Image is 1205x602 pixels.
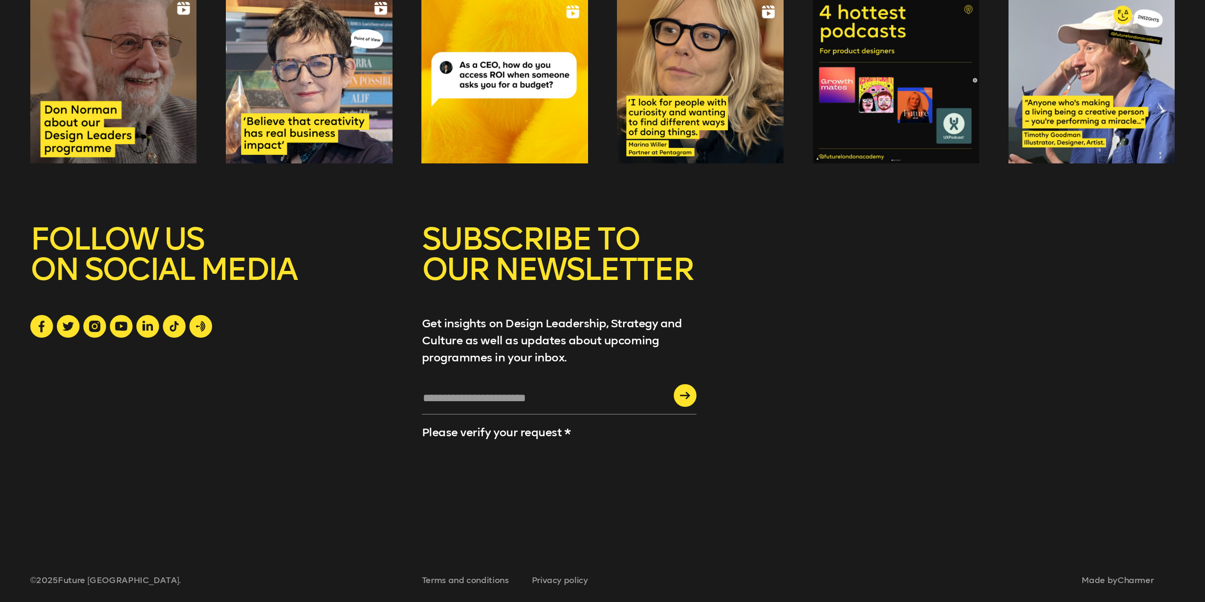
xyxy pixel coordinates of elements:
[1081,575,1153,585] span: Made by
[422,425,571,439] label: Please verify your request *
[422,224,696,315] h5: SUBSCRIBE TO OUR NEWSLETTER
[30,224,392,315] h5: FOLLOW US ON SOCIAL MEDIA
[532,575,588,585] a: Privacy policy
[422,446,500,514] iframe: reCAPTCHA
[1117,575,1154,585] a: Charmer
[422,575,509,585] a: Terms and conditions
[422,315,696,366] p: Get insights on Design Leadership, Strategy and Culture as well as updates about upcoming program...
[30,575,204,585] span: © 2025 Future [GEOGRAPHIC_DATA].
